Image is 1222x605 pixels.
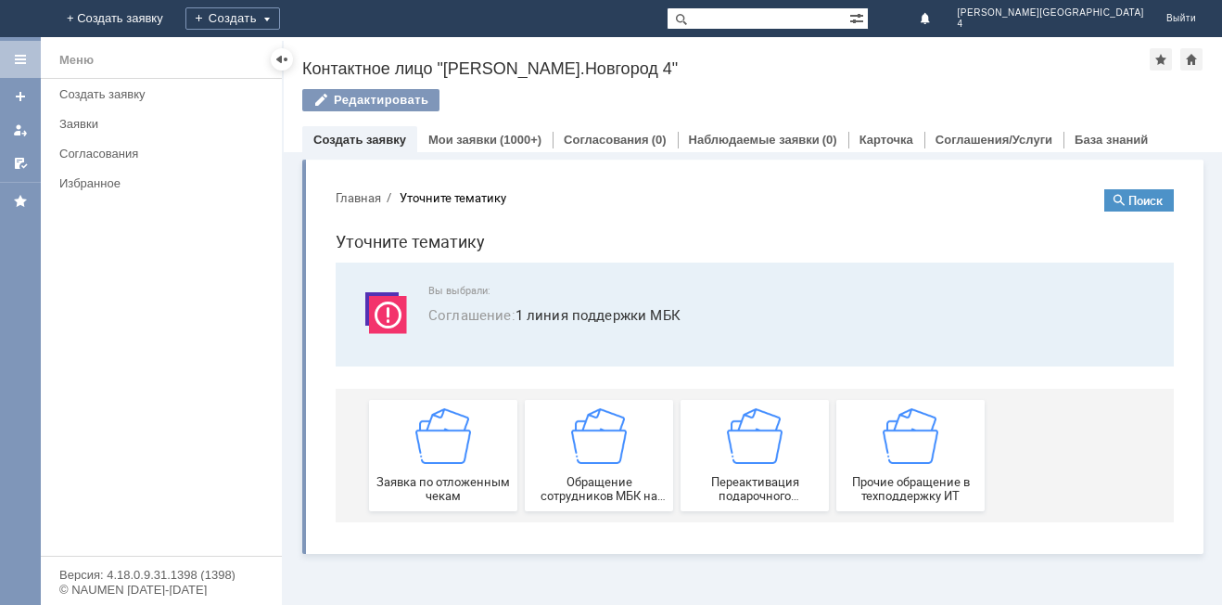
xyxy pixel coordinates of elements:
[564,133,649,147] a: Согласования
[79,17,185,31] div: Уточните тематику
[48,225,197,337] button: Заявка по отложенным чекам
[52,80,278,109] a: Создать заявку
[1150,48,1172,71] div: Добавить в избранное
[1075,133,1148,147] a: База знаний
[6,148,35,178] a: Мои согласования
[108,130,831,151] span: 1 линия поддержки МБК
[210,301,347,328] span: Обращение сотрудников МБК на недоступность тех. поддержки
[859,133,913,147] a: Карточка
[59,569,263,581] div: Версия: 4.18.0.9.31.1398 (1398)
[271,48,293,71] div: Скрыть меню
[822,133,837,147] div: (0)
[783,15,853,37] button: Поиск
[59,49,94,71] div: Меню
[958,19,1144,30] span: 4
[204,225,352,337] button: Обращение сотрудников МБК на недоступность тех. поддержки
[516,225,664,337] a: Прочие обращение в техподдержку ИТ
[59,117,271,131] div: Заявки
[54,301,191,328] span: Заявка по отложенным чекам
[37,110,93,166] img: svg%3E
[360,225,508,337] a: Переактивация подарочного сертификата
[313,133,406,147] a: Создать заявку
[958,7,1144,19] span: [PERSON_NAME][GEOGRAPHIC_DATA]
[936,133,1052,147] a: Соглашения/Услуги
[59,87,271,101] div: Создать заявку
[365,301,503,328] span: Переактивация подарочного сертификата
[1180,48,1203,71] div: Сделать домашней страницей
[6,115,35,145] a: Мои заявки
[52,109,278,138] a: Заявки
[562,234,617,290] img: getfafe0041f1c547558d014b707d1d9f05
[15,54,853,81] h1: Уточните тематику
[406,234,462,290] img: getfafe0041f1c547558d014b707d1d9f05
[108,110,831,122] span: Вы выбрали:
[108,131,195,149] span: Соглашение :
[95,234,150,290] img: getfafe0041f1c547558d014b707d1d9f05
[652,133,667,147] div: (0)
[6,82,35,111] a: Создать заявку
[250,234,306,290] img: getfafe0041f1c547558d014b707d1d9f05
[428,133,497,147] a: Мои заявки
[52,139,278,168] a: Согласования
[689,133,820,147] a: Наблюдаемые заявки
[500,133,541,147] div: (1000+)
[59,584,263,596] div: © NAUMEN [DATE]-[DATE]
[59,176,250,190] div: Избранное
[849,8,868,26] span: Расширенный поиск
[59,147,271,161] div: Согласования
[15,15,60,32] button: Главная
[302,59,1150,78] div: Контактное лицо "[PERSON_NAME].Новгород 4"
[521,301,658,328] span: Прочие обращение в техподдержку ИТ
[185,7,280,30] div: Создать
